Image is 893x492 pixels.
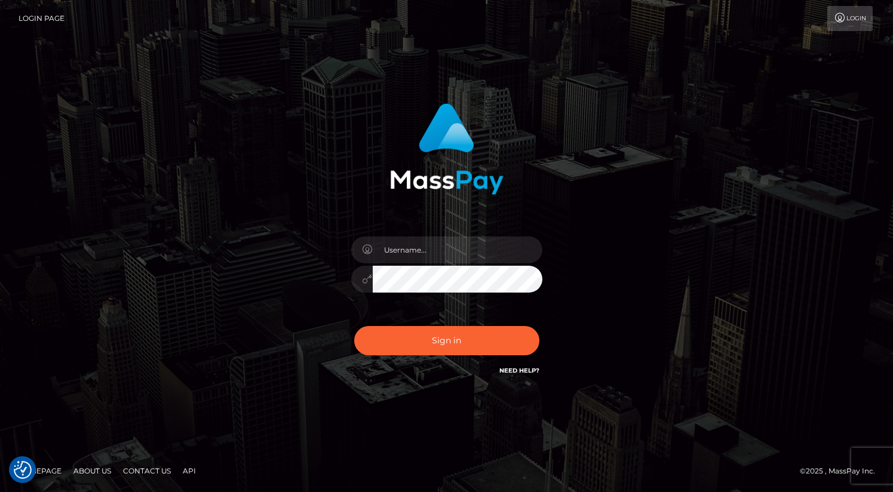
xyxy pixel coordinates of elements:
a: API [178,462,201,480]
a: Need Help? [499,367,539,374]
img: MassPay Login [390,103,504,195]
img: Revisit consent button [14,461,32,479]
a: Contact Us [118,462,176,480]
a: Login Page [19,6,65,31]
button: Consent Preferences [14,461,32,479]
a: Homepage [13,462,66,480]
input: Username... [373,236,542,263]
a: About Us [69,462,116,480]
button: Sign in [354,326,539,355]
div: © 2025 , MassPay Inc. [800,465,884,478]
a: Login [827,6,873,31]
